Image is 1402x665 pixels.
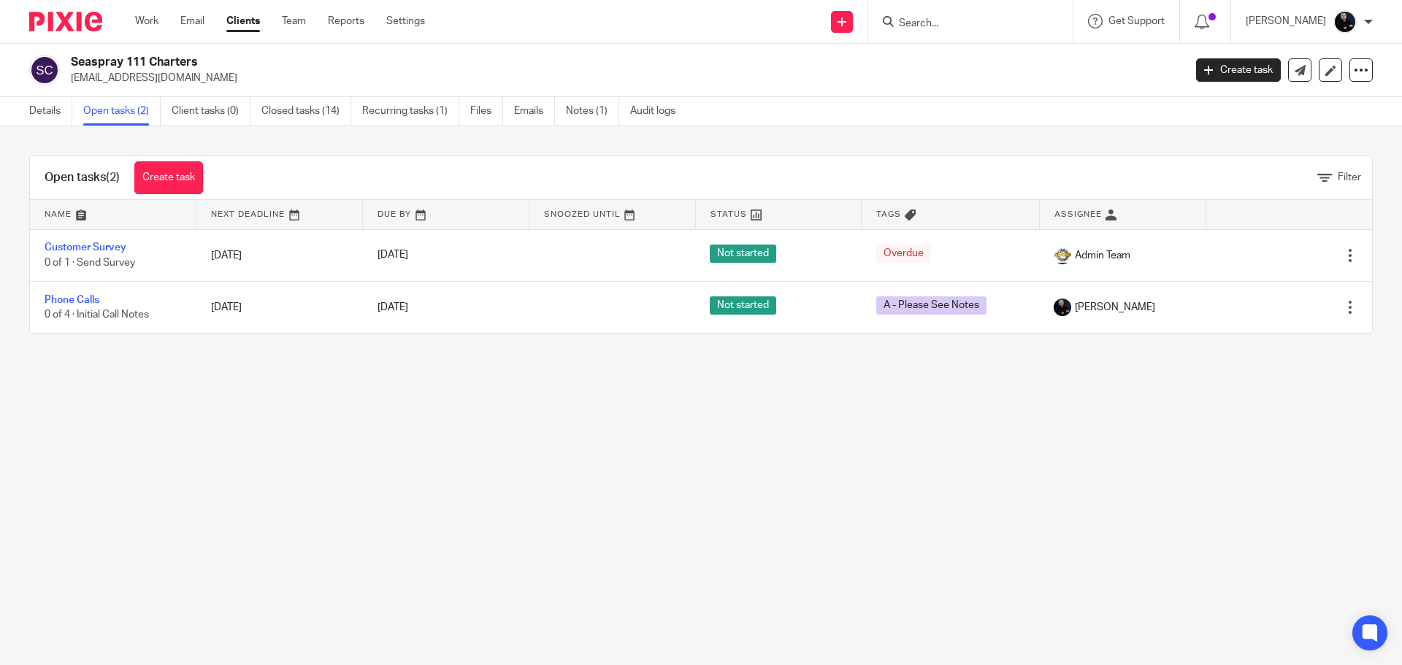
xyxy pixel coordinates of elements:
img: 1000002125.jpg [1054,247,1071,264]
a: Open tasks (2) [83,97,161,126]
p: [EMAIL_ADDRESS][DOMAIN_NAME] [71,71,1174,85]
a: Recurring tasks (1) [362,97,459,126]
span: 0 of 4 · Initial Call Notes [45,310,149,320]
span: Snoozed Until [544,210,621,218]
span: Get Support [1108,16,1165,26]
a: Audit logs [630,97,686,126]
span: [DATE] [378,250,408,261]
span: Not started [710,296,776,315]
span: [PERSON_NAME] [1075,300,1155,315]
img: Pixie [29,12,102,31]
span: Overdue [876,245,931,263]
a: Settings [386,14,425,28]
a: Client tasks (0) [172,97,250,126]
a: Email [180,14,204,28]
span: Not started [710,245,776,263]
a: Create task [1196,58,1281,82]
span: [DATE] [378,302,408,312]
p: [PERSON_NAME] [1246,14,1326,28]
td: [DATE] [196,281,363,333]
span: Filter [1338,172,1361,182]
a: Team [282,14,306,28]
a: Customer Survey [45,242,126,253]
a: Details [29,97,72,126]
img: Headshots%20accounting4everything_Poppy%20Jakes%20Photography-2203.jpg [1333,10,1357,34]
input: Search [897,18,1029,31]
a: Create task [134,161,203,194]
span: A - Please See Notes [876,296,987,315]
span: (2) [106,172,120,183]
h1: Open tasks [45,170,120,185]
a: Work [135,14,158,28]
td: [DATE] [196,229,363,281]
span: Status [710,210,747,218]
span: 0 of 1 · Send Survey [45,258,135,268]
a: Phone Calls [45,295,99,305]
a: Clients [226,14,260,28]
a: Reports [328,14,364,28]
img: svg%3E [29,55,60,85]
span: Admin Team [1075,248,1130,263]
a: Files [470,97,503,126]
img: Headshots%20accounting4everything_Poppy%20Jakes%20Photography-2203.jpg [1054,299,1071,316]
a: Notes (1) [566,97,619,126]
span: Tags [876,210,901,218]
h2: Seaspray 111 Charters [71,55,954,70]
a: Emails [514,97,555,126]
a: Closed tasks (14) [261,97,351,126]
